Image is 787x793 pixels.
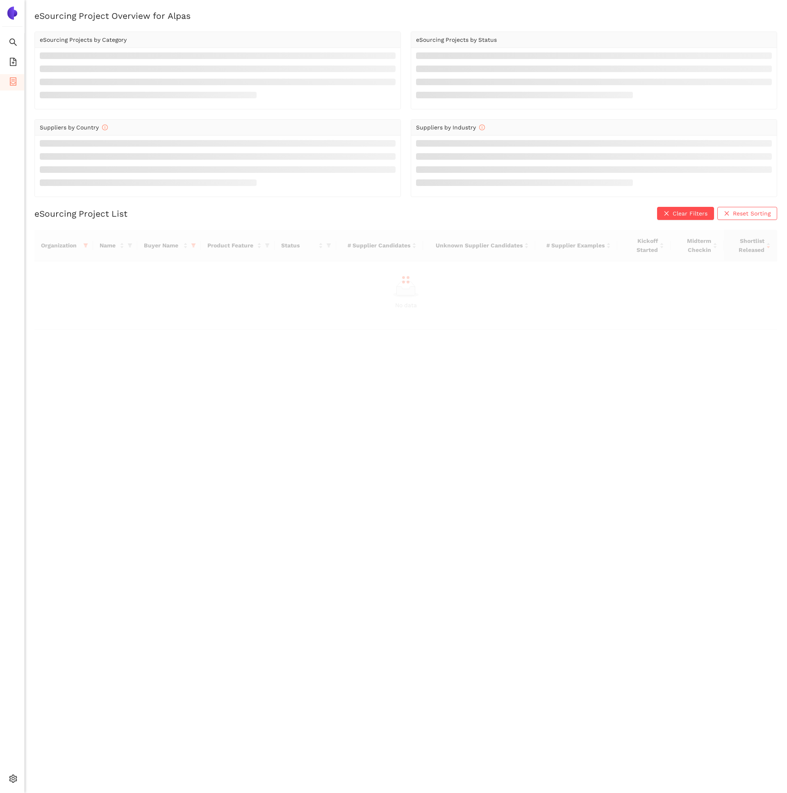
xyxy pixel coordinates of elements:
[6,7,19,20] img: Logo
[102,125,108,130] span: info-circle
[9,35,17,52] span: search
[717,207,777,220] button: closeReset Sorting
[673,209,707,218] span: Clear Filters
[664,211,669,217] span: close
[479,125,485,130] span: info-circle
[733,209,771,218] span: Reset Sorting
[416,124,485,131] span: Suppliers by Industry
[416,36,497,43] span: eSourcing Projects by Status
[9,772,17,788] span: setting
[9,55,17,71] span: file-add
[40,124,108,131] span: Suppliers by Country
[9,75,17,91] span: container
[34,10,777,22] h2: eSourcing Project Overview for Alpas
[657,207,714,220] button: closeClear Filters
[34,208,127,220] h2: eSourcing Project List
[724,211,730,217] span: close
[40,36,127,43] span: eSourcing Projects by Category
